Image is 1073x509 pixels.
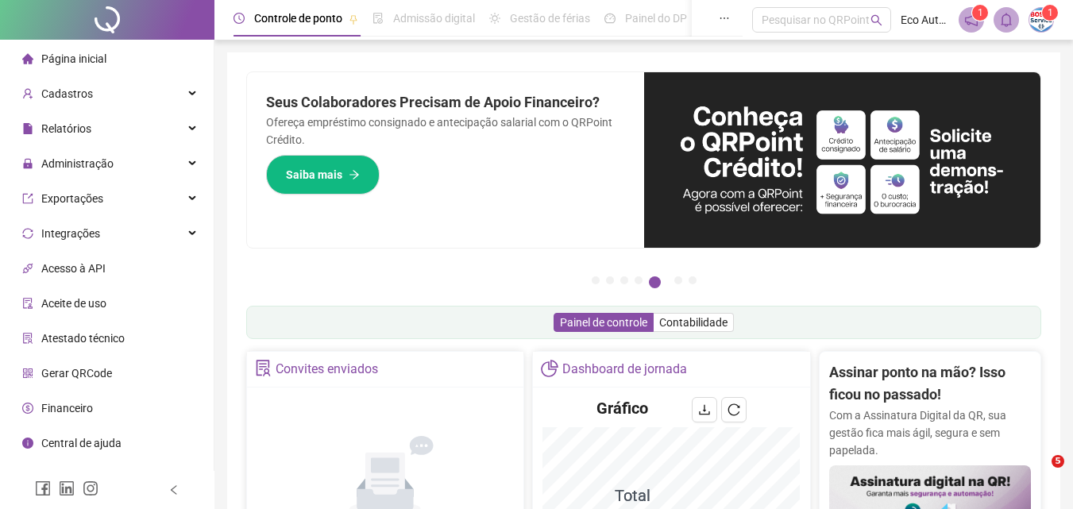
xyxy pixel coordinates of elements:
span: user-add [22,88,33,99]
span: sync [22,228,33,239]
span: linkedin [59,480,75,496]
span: Painel do DP [625,12,687,25]
span: Relatórios [41,122,91,135]
button: Saiba mais [266,155,380,195]
h4: Gráfico [596,397,648,419]
div: Dashboard de jornada [562,356,687,383]
span: download [698,403,711,416]
span: file [22,123,33,134]
span: Administração [41,157,114,170]
span: dollar [22,403,33,414]
span: lock [22,158,33,169]
button: 2 [606,276,614,284]
button: 7 [689,276,697,284]
iframe: Intercom live chat [1019,455,1057,493]
span: info-circle [22,438,33,449]
button: 5 [649,276,661,288]
span: arrow-right [349,169,360,180]
span: Controle de ponto [254,12,342,25]
sup: Atualize o seu contato no menu Meus Dados [1042,5,1058,21]
span: Atestado técnico [41,332,125,345]
span: pushpin [349,14,358,24]
span: Cadastros [41,87,93,100]
span: facebook [35,480,51,496]
p: Com a Assinatura Digital da QR, sua gestão fica mais ágil, segura e sem papelada. [829,407,1031,459]
img: banner%2F11e687cd-1386-4cbd-b13b-7bd81425532d.png [644,72,1041,248]
span: Central de ajuda [41,437,122,449]
span: bell [999,13,1013,27]
span: Aceite de uso [41,297,106,310]
span: 1 [978,7,983,18]
button: 3 [620,276,628,284]
span: search [870,14,882,26]
span: Exportações [41,192,103,205]
span: qrcode [22,368,33,379]
span: Acesso à API [41,262,106,275]
span: Gestão de férias [510,12,590,25]
span: Painel de controle [560,316,647,329]
span: clock-circle [234,13,245,24]
span: Integrações [41,227,100,240]
span: left [168,484,179,496]
button: 4 [635,276,643,284]
sup: 1 [972,5,988,21]
span: instagram [83,480,98,496]
span: Gerar QRCode [41,367,112,380]
span: pie-chart [541,360,558,376]
span: ellipsis [719,13,730,24]
h2: Assinar ponto na mão? Isso ficou no passado! [829,361,1031,407]
span: export [22,193,33,204]
img: 29668 [1029,8,1053,32]
span: sun [489,13,500,24]
span: 1 [1048,7,1053,18]
span: solution [22,333,33,344]
span: Página inicial [41,52,106,65]
div: Convites enviados [276,356,378,383]
span: solution [255,360,272,376]
span: Saiba mais [286,166,342,183]
span: api [22,263,33,274]
span: Financeiro [41,402,93,415]
button: 6 [674,276,682,284]
span: notification [964,13,978,27]
span: home [22,53,33,64]
span: Contabilidade [659,316,728,329]
span: reload [728,403,740,416]
span: Eco Automotive [901,11,949,29]
span: audit [22,298,33,309]
h2: Seus Colaboradores Precisam de Apoio Financeiro? [266,91,625,114]
span: Admissão digital [393,12,475,25]
span: dashboard [604,13,616,24]
span: 5 [1052,455,1064,468]
span: file-done [372,13,384,24]
button: 1 [592,276,600,284]
p: Ofereça empréstimo consignado e antecipação salarial com o QRPoint Crédito. [266,114,625,148]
